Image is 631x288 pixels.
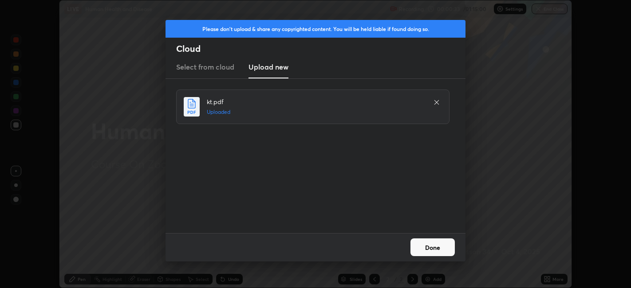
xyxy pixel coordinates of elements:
[207,108,424,116] h5: Uploaded
[207,97,424,106] h4: kt.pdf
[176,43,465,54] h2: Cloud
[166,20,465,38] div: Please don't upload & share any copyrighted content. You will be held liable if found doing so.
[410,238,455,256] button: Done
[248,62,288,72] h3: Upload new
